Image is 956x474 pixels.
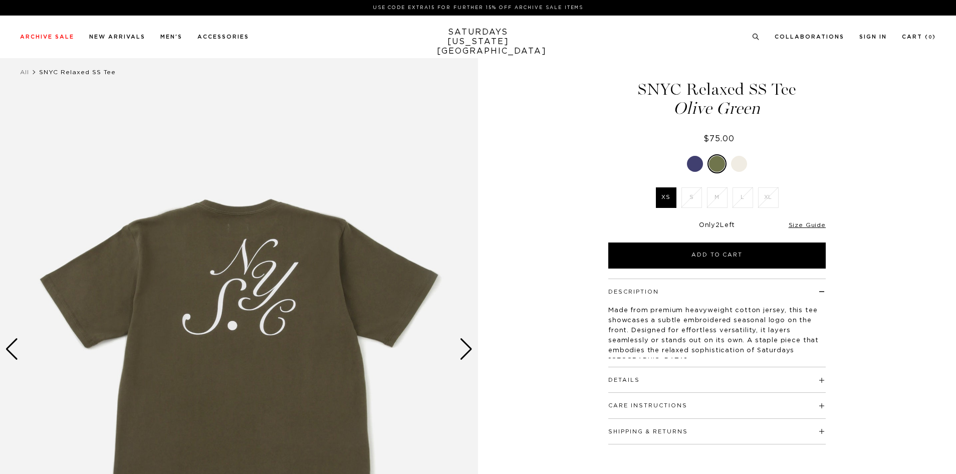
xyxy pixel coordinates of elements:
[607,100,827,117] span: Olive Green
[789,222,826,228] a: Size Guide
[20,34,74,40] a: Archive Sale
[608,429,688,434] button: Shipping & Returns
[608,243,826,269] button: Add to Cart
[928,35,932,40] small: 0
[608,403,687,408] button: Care Instructions
[607,81,827,117] h1: SNYC Relaxed SS Tee
[859,34,887,40] a: Sign In
[608,221,826,230] div: Only Left
[197,34,249,40] a: Accessories
[656,187,676,208] label: XS
[24,4,932,12] p: Use Code EXTRA15 for Further 15% Off Archive Sale Items
[5,338,19,360] div: Previous slide
[715,222,720,228] span: 2
[459,338,473,360] div: Next slide
[89,34,145,40] a: New Arrivals
[608,306,826,366] p: Made from premium heavyweight cotton jersey, this tee showcases a subtle embroidered seasonal log...
[902,34,936,40] a: Cart (0)
[160,34,182,40] a: Men's
[775,34,844,40] a: Collaborations
[437,28,520,56] a: SATURDAYS[US_STATE][GEOGRAPHIC_DATA]
[20,69,29,75] a: All
[608,289,659,295] button: Description
[39,69,116,75] span: SNYC Relaxed SS Tee
[608,377,640,383] button: Details
[703,135,735,143] span: $75.00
